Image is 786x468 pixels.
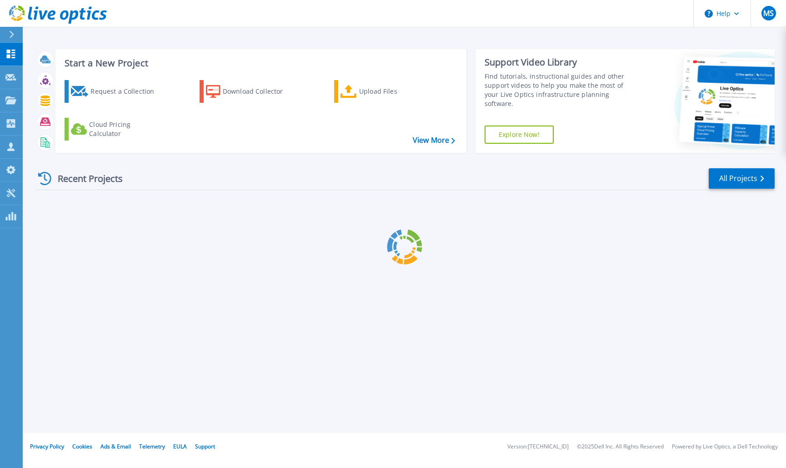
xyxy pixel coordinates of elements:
[485,126,554,144] a: Explore Now!
[139,443,165,450] a: Telemetry
[200,80,301,103] a: Download Collector
[413,136,455,145] a: View More
[223,82,295,101] div: Download Collector
[65,58,455,68] h3: Start a New Project
[173,443,187,450] a: EULA
[65,80,166,103] a: Request a Collection
[709,168,775,189] a: All Projects
[30,443,64,450] a: Privacy Policy
[89,120,162,138] div: Cloud Pricing Calculator
[507,444,569,450] li: Version: [TECHNICAL_ID]
[577,444,664,450] li: © 2025 Dell Inc. All Rights Reserved
[485,72,636,108] div: Find tutorials, instructional guides and other support videos to help you make the most of your L...
[90,82,163,101] div: Request a Collection
[359,82,432,101] div: Upload Files
[72,443,92,450] a: Cookies
[195,443,215,450] a: Support
[35,167,135,190] div: Recent Projects
[65,118,166,141] a: Cloud Pricing Calculator
[334,80,436,103] a: Upload Files
[485,56,636,68] div: Support Video Library
[672,444,778,450] li: Powered by Live Optics, a Dell Technology
[100,443,131,450] a: Ads & Email
[763,10,774,17] span: MS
